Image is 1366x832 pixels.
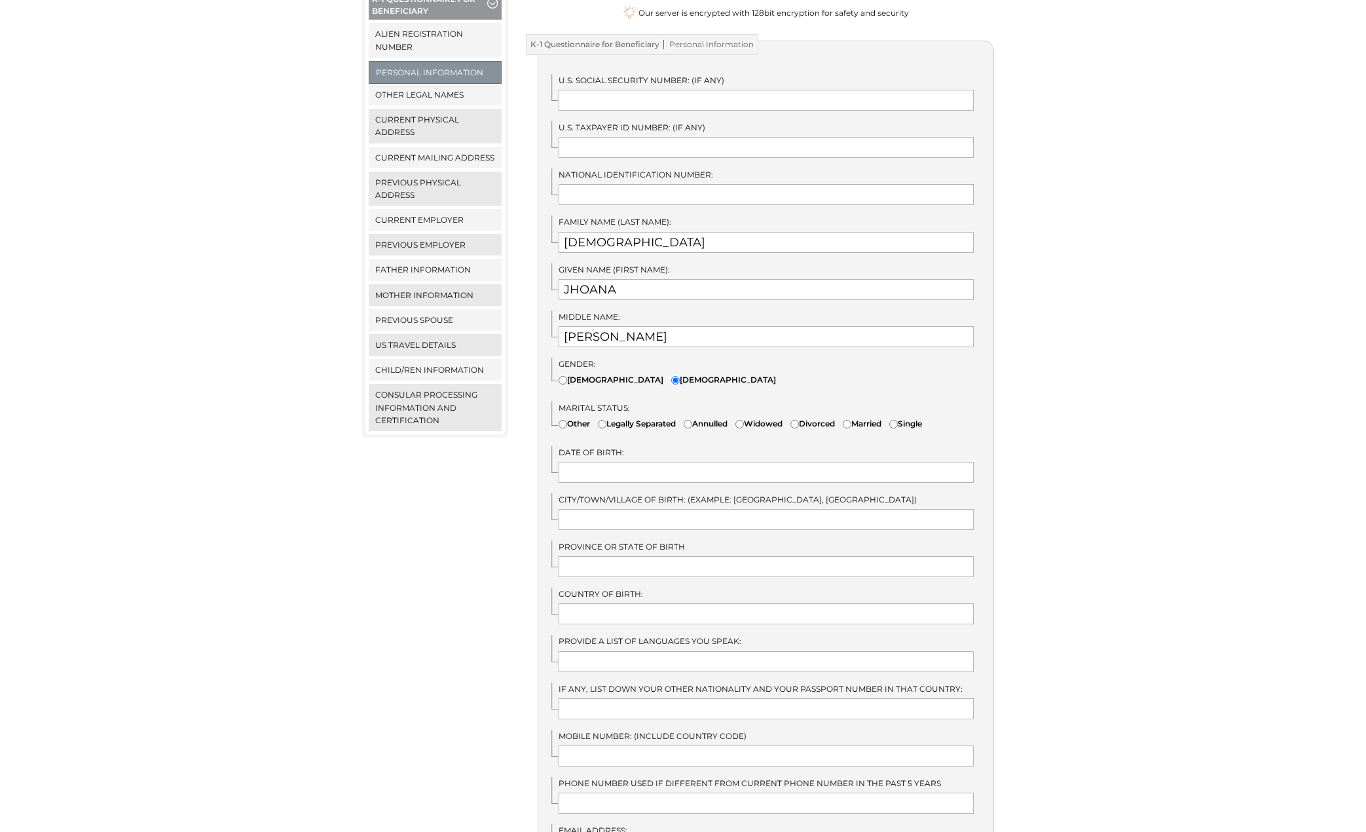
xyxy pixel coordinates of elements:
label: Married [843,417,881,430]
a: Previous Employer [369,234,502,255]
a: Child/ren Information [369,359,502,381]
input: Legally Separated [598,420,606,428]
a: Consular Processing Information and Certification [369,384,502,431]
a: US Travel Details [369,334,502,356]
span: Given Name (First Name): [559,265,670,274]
a: Current Physical Address [369,109,502,143]
a: Alien Registration Number [369,23,502,57]
label: Annulled [684,417,728,430]
label: Other [559,417,590,430]
span: Gender: [559,359,596,369]
span: Province or State of Birth [559,542,685,552]
a: Current Mailing Address [369,147,502,168]
a: Previous Physical Address [369,172,502,206]
span: U.S. Taxpayer ID Number: (if any) [559,123,705,132]
input: Divorced [790,420,799,428]
input: Annulled [684,420,692,428]
a: Previous Spouse [369,309,502,331]
input: Other [559,420,567,428]
input: Widowed [735,420,744,428]
span: Provide a list of languages you speak: [559,636,741,646]
a: Current Employer [369,209,502,231]
input: [DEMOGRAPHIC_DATA] [559,376,567,385]
label: Divorced [790,417,835,430]
a: Personal Information [369,62,501,83]
span: Country of Birth: [559,589,643,599]
h3: K-1 Questionnaire for Beneficiary [526,34,758,55]
span: Personal Information [659,40,754,49]
span: Family Name (Last Name): [559,217,671,227]
span: Mobile Number: (Include country code) [559,731,747,741]
label: [DEMOGRAPHIC_DATA] [671,373,776,386]
span: Phone number used if different from current phone number in the past 5 years [559,778,941,788]
span: Marital Status: [559,403,630,413]
label: Legally Separated [598,417,676,430]
a: Father Information [369,259,502,280]
label: [DEMOGRAPHIC_DATA] [559,373,663,386]
span: IF any, list down your other nationality and your passport number in that country: [559,684,963,694]
input: Married [843,420,851,428]
a: Other Legal Names [369,84,502,105]
input: Single [889,420,898,428]
label: Single [889,417,922,430]
span: City/Town/Village of Birth: (Example: [GEOGRAPHIC_DATA], [GEOGRAPHIC_DATA]) [559,495,917,504]
label: Widowed [735,417,783,430]
a: Mother Information [369,284,502,306]
span: National Identification Number: [559,170,713,180]
span: Date of Birth: [559,447,624,457]
span: U.S. Social Security Number: (if any) [559,75,724,85]
input: [DEMOGRAPHIC_DATA] [671,376,680,385]
span: Our server is encrypted with 128bit encryption for safety and security [638,7,909,19]
span: Middle Name: [559,312,620,322]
